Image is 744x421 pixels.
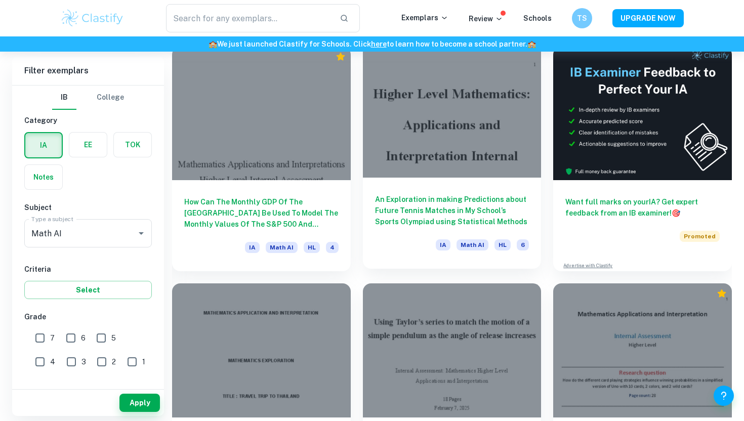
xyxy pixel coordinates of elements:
button: IA [25,133,62,157]
span: 4 [326,242,339,253]
a: Advertise with Clastify [563,262,612,269]
span: 7 [50,332,55,344]
h6: Grade [24,311,152,322]
button: TS [572,8,592,28]
h6: Filter exemplars [12,57,164,85]
h6: TS [576,13,588,24]
label: Type a subject [31,215,73,223]
button: Help and Feedback [714,386,734,406]
button: Apply [119,394,160,412]
span: IA [436,239,450,250]
div: Filter type choice [52,86,124,110]
button: Select [24,281,152,299]
span: 5 [111,332,116,344]
span: HL [494,239,511,250]
button: College [97,86,124,110]
span: 6 [517,239,529,250]
span: Math AI [266,242,298,253]
img: Thumbnail [553,47,732,180]
button: EE [69,133,107,157]
a: An Exploration in making Predictions about Future Tennis Matches in My School’s Sports Olympiad u... [363,47,542,271]
a: here [371,40,387,48]
a: Schools [523,14,552,22]
span: 3 [81,356,86,367]
span: 🏫 [209,40,217,48]
h6: How Can The Monthly GDP Of The [GEOGRAPHIC_DATA] Be Used To Model The Monthly Values Of The S&P 5... [184,196,339,230]
span: 6 [81,332,86,344]
p: Exemplars [401,12,448,23]
span: HL [304,242,320,253]
button: UPGRADE NOW [612,9,684,27]
h6: An Exploration in making Predictions about Future Tennis Matches in My School’s Sports Olympiad u... [375,194,529,227]
h6: We just launched Clastify for Schools. Click to learn how to become a school partner. [2,38,742,50]
p: Review [469,13,503,24]
span: Math AI [457,239,488,250]
div: Premium [336,52,346,62]
span: IA [245,242,260,253]
h6: Criteria [24,264,152,275]
button: Notes [25,165,62,189]
span: 1 [142,356,145,367]
span: 4 [50,356,55,367]
button: TOK [114,133,151,157]
span: 🎯 [672,209,680,217]
input: Search for any exemplars... [166,4,332,32]
h6: Want full marks on your IA ? Get expert feedback from an IB examiner! [565,196,720,219]
button: Open [134,226,148,240]
a: How Can The Monthly GDP Of The [GEOGRAPHIC_DATA] Be Used To Model The Monthly Values Of The S&P 5... [172,47,351,271]
img: Clastify logo [60,8,125,28]
h6: Subject [24,202,152,213]
span: Promoted [680,231,720,242]
span: 2 [112,356,116,367]
a: Want full marks on yourIA? Get expert feedback from an IB examiner!PromotedAdvertise with Clastify [553,47,732,271]
h6: Level [24,384,152,395]
div: Premium [717,288,727,299]
span: 🏫 [527,40,536,48]
h6: Category [24,115,152,126]
button: IB [52,86,76,110]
